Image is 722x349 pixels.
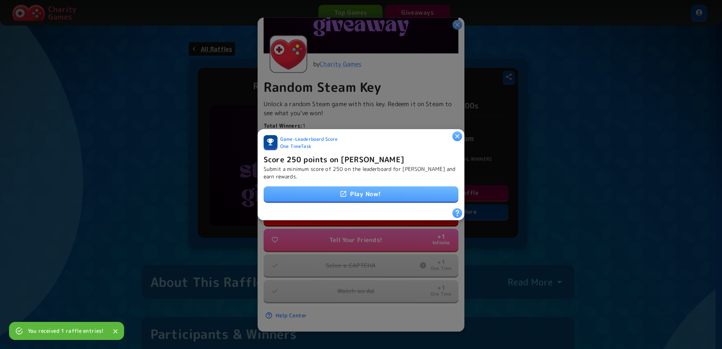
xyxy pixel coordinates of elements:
a: Play Now! [264,186,458,201]
span: One Time Task [280,143,311,150]
span: Game - Leaderboard Score [280,136,338,143]
h6: Score 250 points on [PERSON_NAME] [264,153,404,165]
button: Close [110,326,121,337]
div: You received 1 raffle entries! [28,324,104,338]
p: Submit a minimum score of 250 on the leaderboard for [PERSON_NAME] and earn rewards. [264,165,458,180]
